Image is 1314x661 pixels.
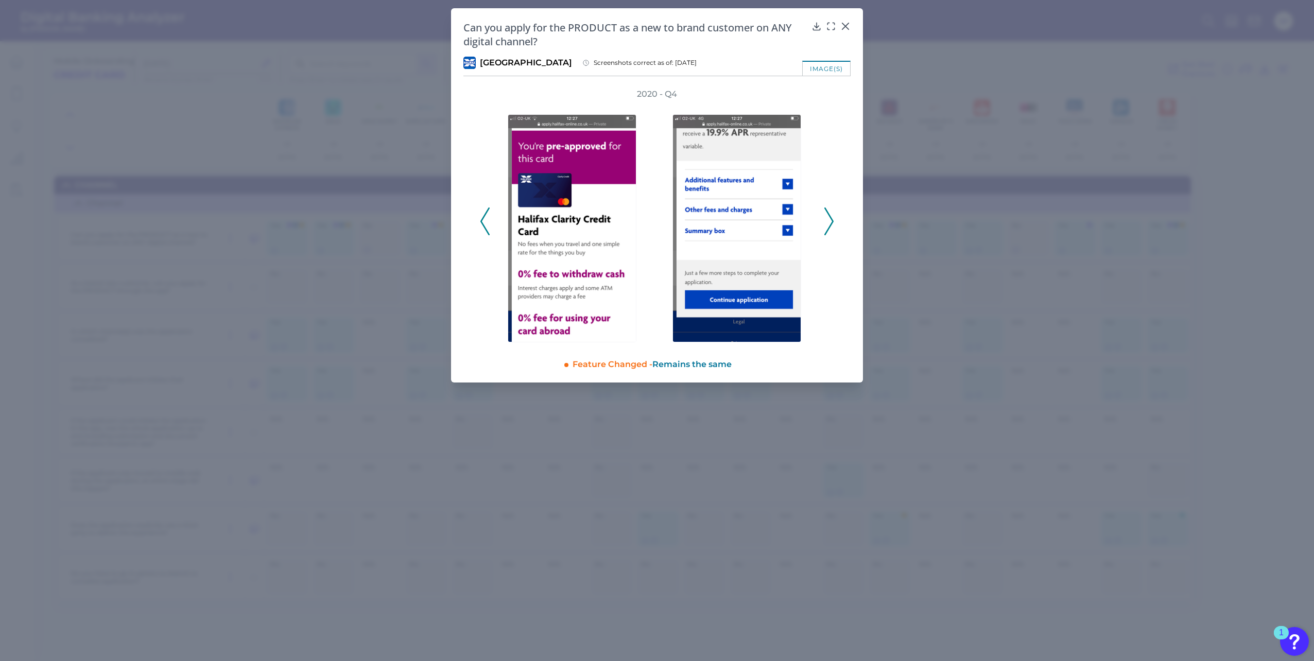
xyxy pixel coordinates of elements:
img: Halifax [463,57,476,69]
button: Open Resource Center, 1 new notification [1280,627,1309,656]
span: Remains the same [652,359,732,369]
h2: Can you apply for the PRODUCT as a new to brand customer on ANY digital channel? [463,21,807,48]
div: image(s) [802,61,851,76]
img: Halifax - CC onboarding - Q4 2020 - Apply 15 [672,114,801,342]
span: Screenshots correct as of: [DATE] [594,59,697,67]
span: [GEOGRAPHIC_DATA] [480,57,572,68]
div: 1 [1279,633,1284,646]
img: Halifax - CC onboarding - Q4 2020 - Apply 14 [508,114,636,342]
div: Feature Changed - [573,355,851,370]
h3: 2020 - Q4 [637,89,677,100]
